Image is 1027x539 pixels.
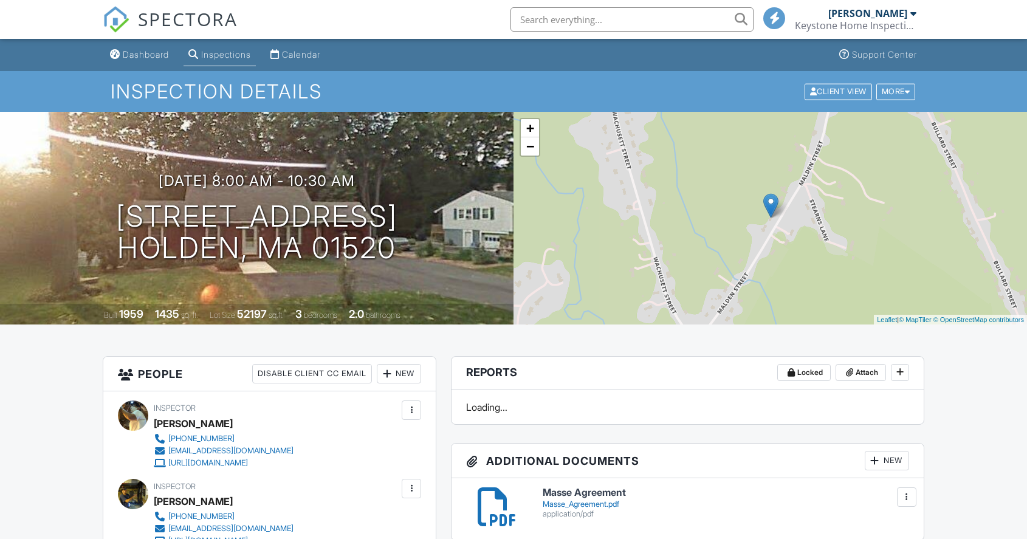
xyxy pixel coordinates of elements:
div: Client View [805,83,872,100]
span: Inspector [154,403,196,413]
a: Support Center [834,44,922,66]
div: 2.0 [349,307,364,320]
div: Masse_Agreement.pdf [543,500,909,509]
div: Support Center [852,49,917,60]
div: 1959 [119,307,143,320]
div: [PHONE_NUMBER] [168,434,235,444]
div: [PERSON_NAME] [154,492,233,510]
span: bathrooms [366,311,400,320]
div: [PHONE_NUMBER] [168,512,235,521]
a: [PHONE_NUMBER] [154,433,294,445]
h1: [STREET_ADDRESS] Holden, MA 01520 [116,201,397,265]
span: SPECTORA [138,6,238,32]
div: Keystone Home Inspections-MA [795,19,916,32]
a: Zoom in [521,119,539,137]
div: 52197 [237,307,267,320]
a: Calendar [266,44,325,66]
div: [EMAIL_ADDRESS][DOMAIN_NAME] [168,446,294,456]
h3: [DATE] 8:00 am - 10:30 am [159,173,355,189]
img: The Best Home Inspection Software - Spectora [103,6,129,33]
a: Client View [803,86,875,95]
a: [EMAIL_ADDRESS][DOMAIN_NAME] [154,523,294,535]
div: [URL][DOMAIN_NAME] [168,458,248,468]
div: 3 [295,307,302,320]
div: [PERSON_NAME] [154,414,233,433]
div: application/pdf [543,509,909,519]
input: Search everything... [510,7,754,32]
a: Leaflet [877,316,897,323]
span: sq. ft. [181,311,198,320]
span: bedrooms [304,311,337,320]
a: [EMAIL_ADDRESS][DOMAIN_NAME] [154,445,294,457]
a: © MapTiler [899,316,932,323]
div: New [865,451,909,470]
a: Masse Agreement Masse_Agreement.pdf application/pdf [543,487,909,518]
div: Inspections [201,49,251,60]
div: More [876,83,916,100]
a: Inspections [184,44,256,66]
div: Calendar [282,49,320,60]
span: Built [104,311,117,320]
a: SPECTORA [103,16,238,42]
h3: People [103,357,436,391]
a: © OpenStreetMap contributors [933,316,1024,323]
a: Dashboard [105,44,174,66]
div: [EMAIL_ADDRESS][DOMAIN_NAME] [168,524,294,534]
h1: Inspection Details [111,81,916,102]
div: Disable Client CC Email [252,364,372,383]
div: [PERSON_NAME] [828,7,907,19]
a: [PHONE_NUMBER] [154,510,294,523]
a: [URL][DOMAIN_NAME] [154,457,294,469]
h3: Additional Documents [452,444,924,478]
span: Inspector [154,482,196,491]
h6: Masse Agreement [543,487,909,498]
div: New [377,364,421,383]
div: 1435 [155,307,179,320]
div: | [874,315,1027,325]
a: Zoom out [521,137,539,156]
div: Dashboard [123,49,169,60]
span: Lot Size [210,311,235,320]
span: sq.ft. [269,311,284,320]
